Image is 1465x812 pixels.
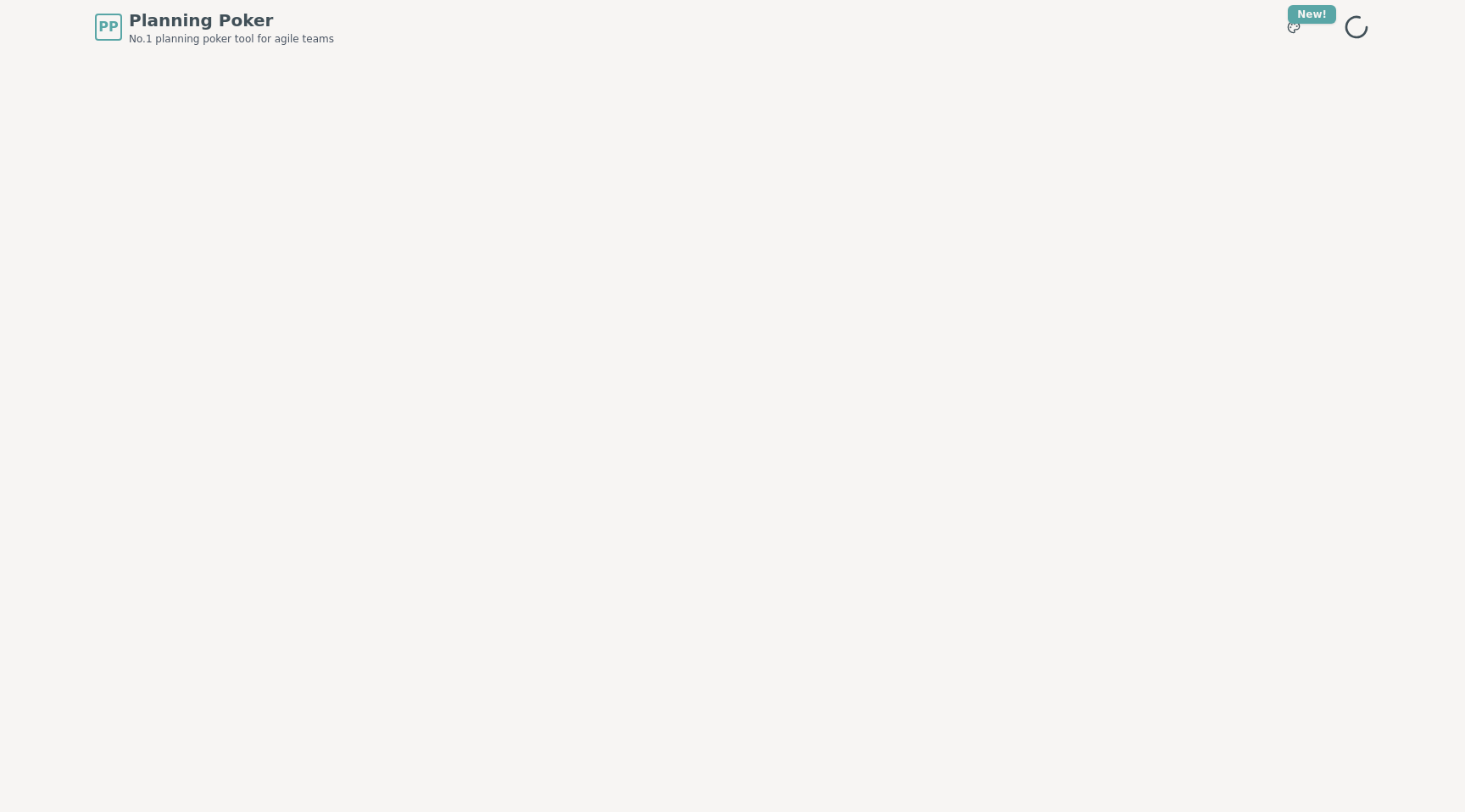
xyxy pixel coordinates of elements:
span: PP [98,17,118,37]
span: Planning Poker [129,8,334,32]
button: New! [1278,12,1309,42]
a: PPPlanning PokerNo.1 planning poker tool for agile teams [95,8,334,46]
div: New! [1288,5,1336,24]
span: No.1 planning poker tool for agile teams [129,32,334,46]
